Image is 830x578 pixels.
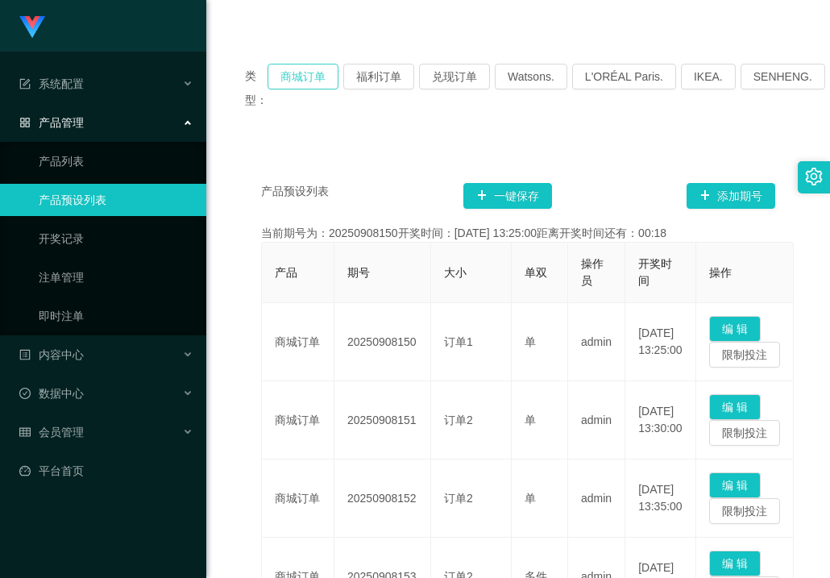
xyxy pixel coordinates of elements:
td: [DATE] 13:25:00 [625,303,696,381]
i: 图标: table [19,426,31,438]
span: 单双 [525,266,547,279]
span: 大小 [444,266,467,279]
i: 图标: form [19,78,31,89]
a: 开奖记录 [39,222,193,255]
button: L'ORÉAL Paris. [572,64,676,89]
span: 系统配置 [19,77,84,90]
button: 编 辑 [709,394,761,420]
span: 开奖时间 [638,257,672,287]
span: 单 [525,492,536,505]
td: 20250908152 [334,459,431,538]
button: 编 辑 [709,316,761,342]
button: 编 辑 [709,472,761,498]
span: 操作员 [581,257,604,287]
td: admin [568,303,625,381]
span: 操作 [709,266,732,279]
span: 单 [525,414,536,426]
a: 图标: dashboard平台首页 [19,455,193,487]
td: 20250908150 [334,303,431,381]
img: logo.9652507e.png [19,16,45,39]
td: 商城订单 [262,303,334,381]
button: 编 辑 [709,551,761,576]
span: 数据中心 [19,387,84,400]
span: 产品管理 [19,116,84,129]
button: 限制投注 [709,420,780,446]
i: 图标: check-circle-o [19,388,31,399]
span: 订单1 [444,335,473,348]
td: 商城订单 [262,459,334,538]
button: 福利订单 [343,64,414,89]
span: 内容中心 [19,348,84,361]
span: 类型： [245,64,268,112]
a: 注单管理 [39,261,193,293]
div: 当前期号为：20250908150开奖时间：[DATE] 13:25:00距离开奖时间还有：00:18 [261,225,775,242]
span: 订单2 [444,414,473,426]
td: [DATE] 13:30:00 [625,381,696,459]
td: [DATE] 13:35:00 [625,459,696,538]
span: 产品预设列表 [261,183,329,209]
button: IKEA. [681,64,736,89]
td: admin [568,381,625,459]
button: SENHENG. [741,64,825,89]
a: 产品预设列表 [39,184,193,216]
i: 图标: profile [19,349,31,360]
button: 商城订单 [268,64,338,89]
a: 产品列表 [39,145,193,177]
a: 即时注单 [39,300,193,332]
button: 图标: plus一键保存 [463,183,552,209]
td: admin [568,459,625,538]
td: 20250908151 [334,381,431,459]
span: 单 [525,335,536,348]
button: 兑现订单 [419,64,490,89]
i: 图标: setting [805,168,823,185]
button: Watsons. [495,64,567,89]
span: 产品 [275,266,297,279]
button: 图标: plus添加期号 [687,183,775,209]
i: 图标: appstore-o [19,117,31,128]
span: 订单2 [444,492,473,505]
span: 期号 [347,266,370,279]
button: 限制投注 [709,498,780,524]
span: 会员管理 [19,426,84,439]
td: 商城订单 [262,381,334,459]
button: 限制投注 [709,342,780,368]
